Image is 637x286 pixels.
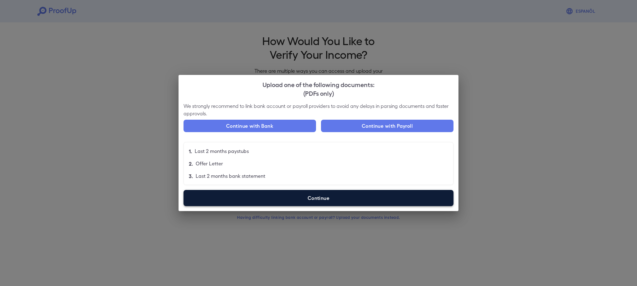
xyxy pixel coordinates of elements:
[196,160,223,167] p: Offer Letter
[195,147,249,155] p: Last 2 months paystubs
[189,160,193,167] p: 2.
[184,89,453,97] div: (PDFs only)
[189,172,193,180] p: 3.
[189,147,192,155] p: 1.
[184,190,453,206] label: Continue
[196,172,265,180] p: Last 2 months bank statement
[184,120,316,132] button: Continue with Bank
[179,75,458,102] h2: Upload one of the following documents:
[184,102,453,117] p: We strongly recommend to link bank account or payroll providers to avoid any delays in parsing do...
[321,120,453,132] button: Continue with Payroll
